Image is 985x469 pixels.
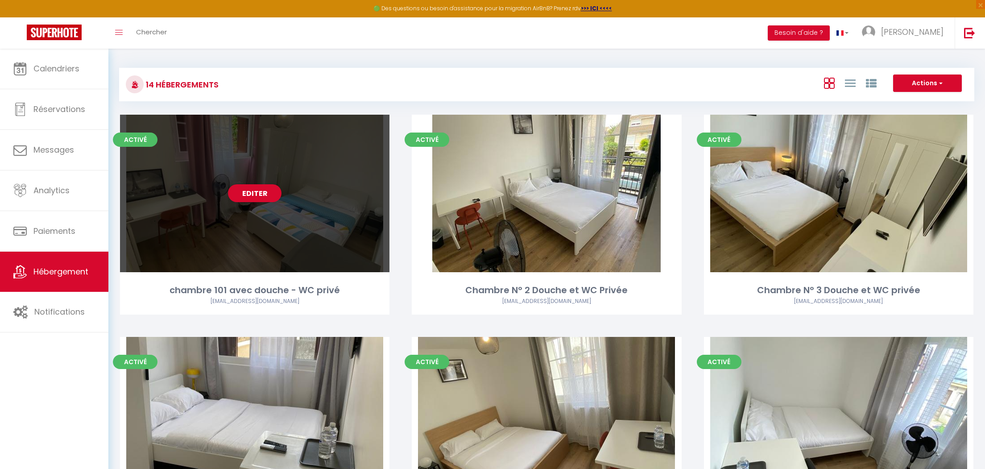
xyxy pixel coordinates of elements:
[704,283,973,297] div: Chambre N° 3 Douche et WC privée
[855,17,955,49] a: ... [PERSON_NAME]
[33,63,79,74] span: Calendriers
[862,25,875,39] img: ...
[697,355,741,369] span: Activé
[881,26,944,37] span: [PERSON_NAME]
[405,355,449,369] span: Activé
[33,185,70,196] span: Analytics
[866,75,877,90] a: Vue par Groupe
[768,25,830,41] button: Besoin d'aide ?
[964,27,975,38] img: logout
[412,297,681,306] div: Airbnb
[824,75,835,90] a: Vue en Box
[405,133,449,147] span: Activé
[27,25,82,40] img: Super Booking
[412,283,681,297] div: Chambre N° 2 Douche et WC Privée
[144,75,219,95] h3: 14 Hébergements
[228,184,281,202] a: Editer
[33,104,85,115] span: Réservations
[113,133,157,147] span: Activé
[120,283,389,297] div: chambre 101 avec douche - WC privé
[893,75,962,92] button: Actions
[33,266,88,277] span: Hébergement
[845,75,856,90] a: Vue en Liste
[120,297,389,306] div: Airbnb
[34,306,85,317] span: Notifications
[33,225,75,237] span: Paiements
[581,4,612,12] a: >>> ICI <<<<
[113,355,157,369] span: Activé
[704,297,973,306] div: Airbnb
[697,133,741,147] span: Activé
[136,27,167,37] span: Chercher
[129,17,174,49] a: Chercher
[33,144,74,155] span: Messages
